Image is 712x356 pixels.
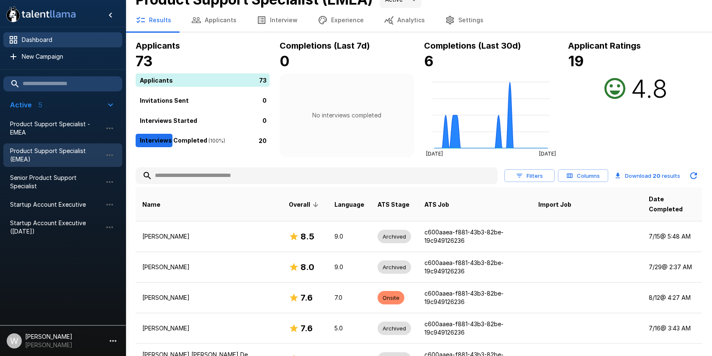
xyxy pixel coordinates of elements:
[378,294,404,302] span: Onsite
[136,41,180,51] b: Applicants
[424,259,525,275] p: c600aaea-f881-43b3-82be-19c949126236
[504,169,555,182] button: Filters
[568,52,584,70] b: 19
[539,151,556,157] tspan: [DATE]
[142,232,275,241] p: [PERSON_NAME]
[424,200,449,210] span: ATS Job
[642,252,702,283] td: 7/29 @ 2:37 AM
[426,151,442,157] tspan: [DATE]
[280,41,370,51] b: Completions (Last 7d)
[424,41,521,51] b: Completions (Last 30d)
[301,322,313,335] h6: 7.6
[435,8,494,32] button: Settings
[378,325,411,333] span: Archived
[142,200,160,210] span: Name
[312,111,381,120] p: No interviews completed
[378,263,411,271] span: Archived
[280,52,290,70] b: 0
[378,200,409,210] span: ATS Stage
[142,263,275,271] p: [PERSON_NAME]
[259,136,267,145] p: 20
[374,8,435,32] button: Analytics
[424,320,525,337] p: c600aaea-f881-43b3-82be-19c949126236
[334,200,364,210] span: Language
[301,260,314,274] h6: 8.0
[262,96,267,104] p: 0
[642,313,702,344] td: 7/16 @ 3:43 AM
[631,73,668,104] h2: 4.8
[126,8,181,32] button: Results
[289,200,321,210] span: Overall
[538,200,571,210] span: Import Job
[424,228,525,245] p: c600aaea-f881-43b3-82be-19c949126236
[334,263,364,271] p: 9.0
[642,221,702,252] td: 7/15 @ 5:48 AM
[142,294,275,302] p: [PERSON_NAME]
[334,294,364,302] p: 7.0
[334,232,364,241] p: 9.0
[424,289,525,306] p: c600aaea-f881-43b3-82be-19c949126236
[181,8,247,32] button: Applicants
[568,41,641,51] b: Applicant Ratings
[142,324,275,333] p: [PERSON_NAME]
[262,116,267,125] p: 0
[649,194,695,214] span: Date Completed
[642,283,702,313] td: 8/12 @ 4:27 AM
[308,8,374,32] button: Experience
[558,169,608,182] button: Columns
[301,291,313,304] h6: 7.6
[378,233,411,241] span: Archived
[301,230,314,243] h6: 8.5
[424,52,434,70] b: 6
[136,52,153,70] b: 73
[247,8,308,32] button: Interview
[612,167,684,184] button: Download 20 results
[334,324,364,333] p: 5.0
[685,167,702,184] button: Updated Today - 12:00 PM
[259,75,267,84] p: 73
[653,172,661,179] b: 20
